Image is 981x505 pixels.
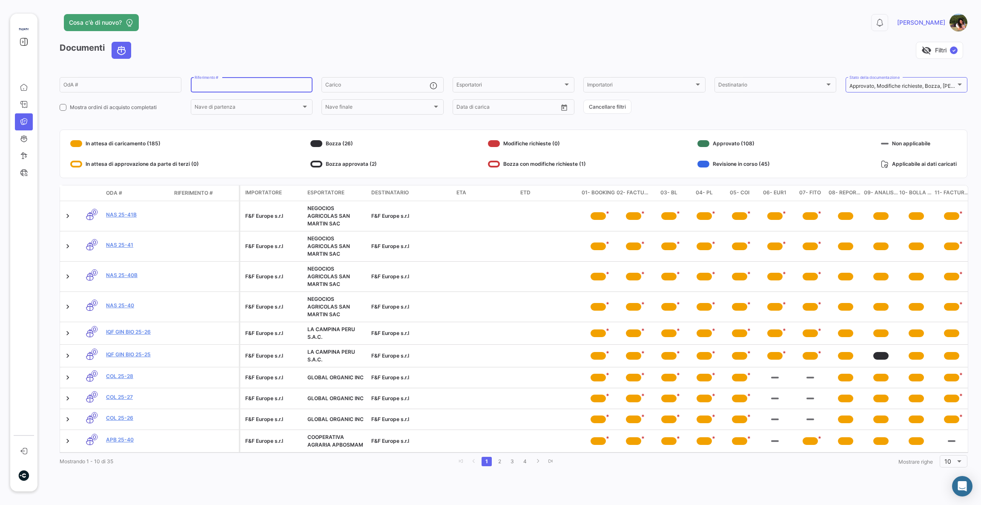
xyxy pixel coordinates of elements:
[935,189,969,197] span: 11- FACTURA FLETE
[371,243,409,249] span: F&F Europe s.r.l
[106,328,167,336] a: IQF GIN BIO 25-26
[368,185,453,201] datatable-header-cell: Destinatario
[453,185,517,201] datatable-header-cell: ETA
[307,348,364,364] div: LA CAMPINA PERU S.A.C.
[245,212,301,220] div: F&F Europe s.r.l
[245,303,301,311] div: F&F Europe s.r.l
[307,416,364,423] div: GLOBAL ORGANIC INC
[92,239,98,245] span: 0
[371,374,409,381] span: F&F Europe s.r.l
[583,100,631,114] button: Cancellare filtri
[696,189,713,197] span: 04- PL
[687,185,722,201] datatable-header-cell: 04- PL
[506,454,519,469] li: page 3
[63,437,72,445] a: Expand/Collapse Row
[519,454,531,469] li: page 4
[112,42,131,58] button: Ocean
[916,42,963,59] button: visibility_offFiltri✓
[697,137,770,150] div: Approvato (108)
[106,241,167,249] a: NAS 25-41
[616,185,651,201] datatable-header-cell: 02- Factura
[533,457,543,466] a: go to next page
[195,105,301,111] span: Nave di partenza
[171,186,239,200] datatable-header-cell: Riferimento #
[245,329,301,337] div: F&F Europe s.r.l
[63,415,72,424] a: Expand/Collapse Row
[730,189,749,197] span: 05- COI
[310,157,377,171] div: Bozza approvata (2)
[70,137,199,150] div: In attesa di caricamento (185)
[829,189,863,197] span: 08- Report calidad origen
[18,24,29,35] img: Logo+OrganicSur.png
[245,273,301,280] div: F&F Europe s.r.l
[245,395,301,402] div: F&F Europe s.r.l
[493,454,506,469] li: page 2
[507,457,517,466] a: 3
[899,189,933,197] span: 10- Bolla Doganale
[469,105,518,111] input: Fino a
[92,391,98,398] span: 0
[106,302,167,309] a: NAS 25-40
[651,185,687,201] datatable-header-cell: 03- BL
[480,454,493,469] li: page 1
[63,352,72,360] a: Expand/Collapse Row
[245,352,301,360] div: F&F Europe s.r.l
[307,295,364,318] div: NEGOCIOS AGRICOLAS SAN MARTIN SAC
[371,438,409,444] span: F&F Europe s.r.l
[864,189,898,197] span: 09- Analisis
[517,185,581,201] datatable-header-cell: ETD
[371,189,409,196] span: Destinatario
[92,412,98,418] span: 0
[718,83,825,89] span: Destinatario
[325,105,432,111] span: Nave finale
[245,189,282,196] span: Importatore
[520,457,530,466] a: 4
[763,189,786,197] span: 06- EUR1
[307,374,364,381] div: GLOBAL ORGANIC INC
[944,458,951,465] span: 10
[828,185,863,201] datatable-header-cell: 08- Report calidad origen
[371,273,409,280] span: F&F Europe s.r.l
[174,189,213,197] span: Riferimento #
[240,185,304,201] datatable-header-cell: Importatore
[92,269,98,276] span: 0
[456,189,466,196] span: ETA
[520,189,531,196] span: ETD
[106,189,122,197] span: OdA #
[92,349,98,355] span: 0
[371,303,409,310] span: F&F Europe s.r.l
[106,436,167,444] a: APB 25-40
[70,157,199,171] div: In attesa di approvazione da parte di terzi (0)
[63,272,72,281] a: Expand/Collapse Row
[106,211,167,219] a: NAS 25-41b
[921,45,932,55] span: visibility_off
[371,330,409,336] span: F&F Europe s.r.l
[245,374,301,381] div: F&F Europe s.r.l
[722,185,757,201] datatable-header-cell: 05- COI
[307,433,364,449] div: COOPERATIVA AGRARIA APBOSMAM
[63,242,72,251] a: Expand/Collapse Row
[70,104,157,111] span: Mostra ordini di acquisto completati
[469,457,479,466] a: go to previous page
[307,189,344,196] span: Esportatore
[245,437,301,445] div: F&F Europe s.r.l
[106,351,167,358] a: IQF GIN BIO 25-25
[92,300,98,306] span: 0
[697,157,770,171] div: Revisione in corso (45)
[63,394,72,403] a: Expand/Collapse Row
[898,185,934,201] datatable-header-cell: 10- Bolla Doganale
[304,185,368,201] datatable-header-cell: Esportatore
[92,326,98,332] span: 0
[488,157,586,171] div: Bozza con modifiche richieste (1)
[371,213,409,219] span: F&F Europe s.r.l
[106,271,167,279] a: NAS 25-40b
[371,352,409,359] span: F&F Europe s.r.l
[581,185,616,201] datatable-header-cell: 01- Booking
[952,476,972,496] div: Abrir Intercom Messenger
[92,370,98,377] span: 0
[897,18,945,27] span: [PERSON_NAME]
[757,185,793,201] datatable-header-cell: 06- EUR1
[106,372,167,380] a: COL 25-28
[949,14,967,32] img: sara.jpg
[617,189,651,197] span: 02- Factura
